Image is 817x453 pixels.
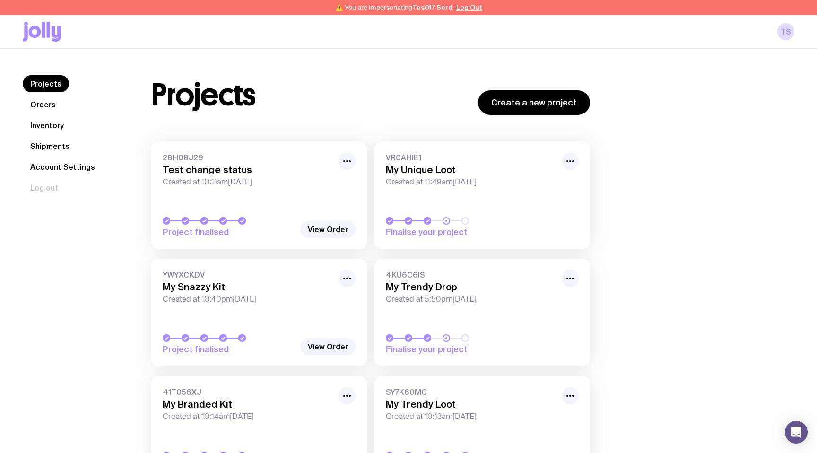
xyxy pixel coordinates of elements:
span: SY7K60MC [386,387,556,397]
a: Account Settings [23,158,103,175]
span: YWYXCKDV [163,270,333,279]
span: Created at 5:50pm[DATE] [386,295,556,304]
span: Created at 11:49am[DATE] [386,177,556,187]
button: Log out [23,179,66,196]
a: TS [777,23,794,40]
span: Project finalised [163,226,295,238]
a: Inventory [23,117,71,134]
h3: My Trendy Loot [386,399,556,410]
span: 28H08J29 [163,153,333,162]
span: VR0AHIE1 [386,153,556,162]
span: ⚠️ You are impersonating [335,4,452,11]
h3: My Trendy Drop [386,281,556,293]
span: Project finalised [163,344,295,355]
a: 4KU6C6ISMy Trendy DropCreated at 5:50pm[DATE]Finalise your project [374,259,590,366]
h1: Projects [151,80,256,110]
span: Created at 10:13am[DATE] [386,412,556,421]
a: YWYXCKDVMy Snazzy KitCreated at 10:40pm[DATE]Project finalised [151,259,367,366]
span: Created at 10:11am[DATE] [163,177,333,187]
a: Shipments [23,138,77,155]
span: 4KU6C6IS [386,270,556,279]
button: Log Out [456,4,482,11]
span: Finalise your project [386,226,518,238]
a: View Order [300,221,356,238]
a: Create a new project [478,90,590,115]
span: 41T056XJ [163,387,333,397]
h3: My Branded Kit [163,399,333,410]
a: Projects [23,75,69,92]
div: Open Intercom Messenger [785,421,808,444]
a: 28H08J29Test change statusCreated at 10:11am[DATE]Project finalised [151,141,367,249]
h3: Test change status [163,164,333,175]
span: Created at 10:40pm[DATE] [163,295,333,304]
a: VR0AHIE1My Unique LootCreated at 11:49am[DATE]Finalise your project [374,141,590,249]
span: Created at 10:14am[DATE] [163,412,333,421]
h3: My Snazzy Kit [163,281,333,293]
h3: My Unique Loot [386,164,556,175]
a: Orders [23,96,63,113]
span: Finalise your project [386,344,518,355]
a: View Order [300,338,356,355]
span: Tes017 Serd [412,4,452,11]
